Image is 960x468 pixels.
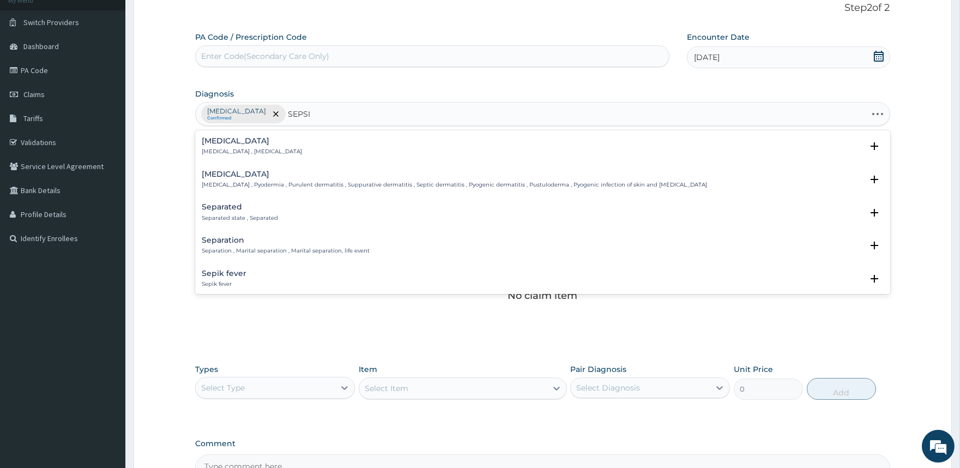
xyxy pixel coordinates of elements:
[694,52,720,63] span: [DATE]
[207,116,266,121] small: Confirmed
[359,364,377,375] label: Item
[201,382,245,393] div: Select Type
[202,181,707,189] p: [MEDICAL_DATA] , Pyodermia , Purulent dermatitis , Suppurative dermatitis , Septic dermatitis , P...
[63,137,150,248] span: We're online!
[202,280,246,288] p: Sepik fever
[179,5,205,32] div: Minimize live chat window
[202,170,707,178] h4: [MEDICAL_DATA]
[271,109,281,119] span: remove selection option
[807,378,876,400] button: Add
[195,365,218,374] label: Types
[570,364,626,375] label: Pair Diagnosis
[868,140,881,153] i: open select status
[202,203,278,211] h4: Separated
[202,214,278,222] p: Separated state , Separated
[195,439,890,448] label: Comment
[202,247,370,255] p: Separation , Marital separation , Marital separation, life event
[195,32,307,43] label: PA Code / Prescription Code
[202,236,370,244] h4: Separation
[201,51,329,62] div: Enter Code(Secondary Care Only)
[576,382,640,393] div: Select Diagnosis
[23,17,79,27] span: Switch Providers
[207,107,266,116] p: [MEDICAL_DATA]
[868,239,881,252] i: open select status
[687,32,750,43] label: Encounter Date
[508,290,577,301] p: No claim item
[57,61,183,75] div: Chat with us now
[5,298,208,336] textarea: Type your message and hit 'Enter'
[868,272,881,285] i: open select status
[734,364,773,375] label: Unit Price
[23,113,43,123] span: Tariffs
[23,89,45,99] span: Claims
[195,88,234,99] label: Diagnosis
[868,206,881,219] i: open select status
[202,148,302,155] p: [MEDICAL_DATA] , [MEDICAL_DATA]
[202,137,302,145] h4: [MEDICAL_DATA]
[202,269,246,278] h4: Sepik fever
[20,55,44,82] img: d_794563401_company_1708531726252_794563401
[868,173,881,186] i: open select status
[23,41,59,51] span: Dashboard
[195,2,890,14] p: Step 2 of 2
